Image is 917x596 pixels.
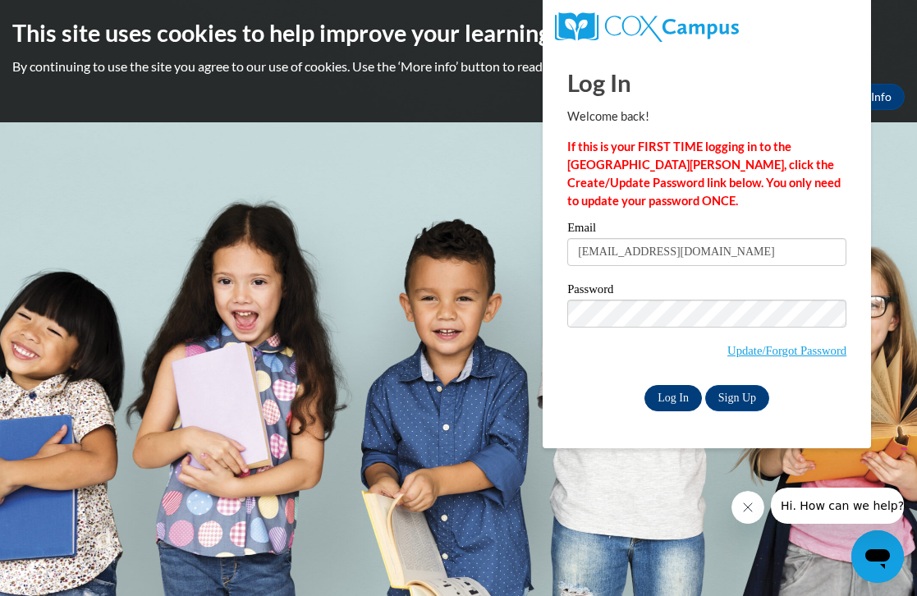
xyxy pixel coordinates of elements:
a: Update/Forgot Password [727,344,846,357]
iframe: Close message [731,491,764,524]
p: By continuing to use the site you agree to our use of cookies. Use the ‘More info’ button to read... [12,57,905,76]
iframe: Message from company [771,488,904,524]
strong: If this is your FIRST TIME logging in to the [GEOGRAPHIC_DATA][PERSON_NAME], click the Create/Upd... [567,140,841,208]
img: COX Campus [555,12,739,42]
label: Email [567,222,846,238]
p: Welcome back! [567,108,846,126]
h2: This site uses cookies to help improve your learning experience. [12,16,905,49]
a: Sign Up [705,385,769,411]
h1: Log In [567,66,846,99]
input: Log In [644,385,702,411]
label: Password [567,283,846,300]
iframe: Button to launch messaging window [851,530,904,583]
